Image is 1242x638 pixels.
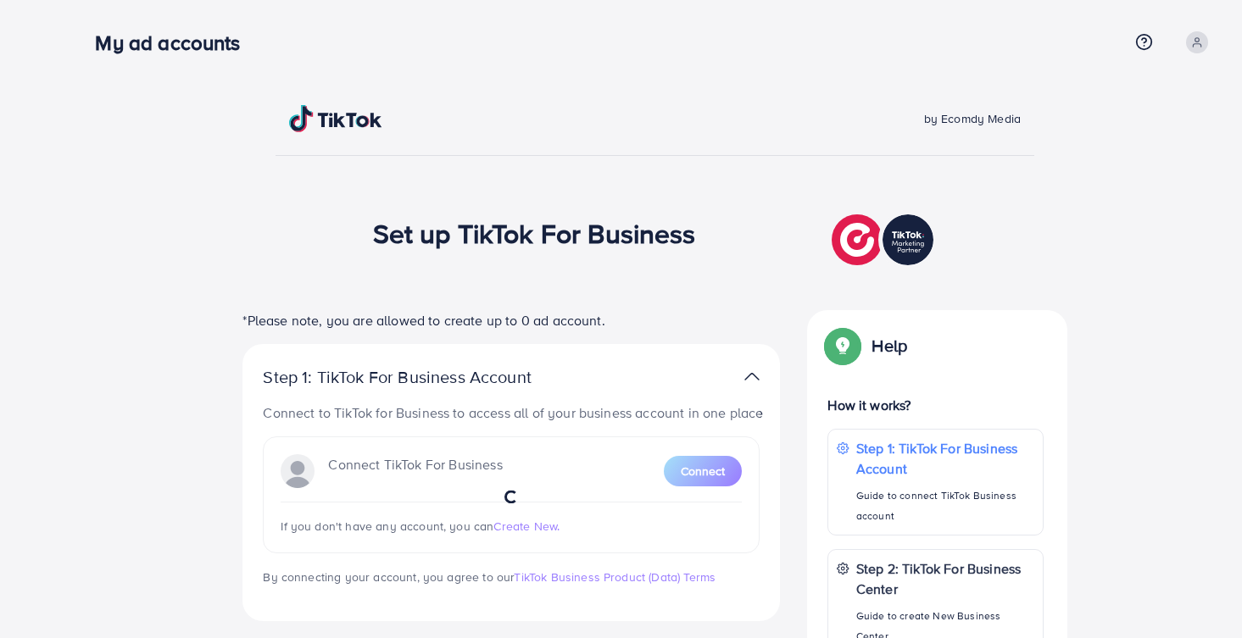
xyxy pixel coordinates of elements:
[924,110,1021,127] span: by Ecomdy Media
[744,364,760,389] img: TikTok partner
[95,31,253,55] h3: My ad accounts
[289,105,382,132] img: TikTok
[827,330,858,361] img: Popup guide
[263,367,585,387] p: Step 1: TikTok For Business Account
[832,210,938,269] img: TikTok partner
[856,558,1034,599] p: Step 2: TikTok For Business Center
[872,336,907,356] p: Help
[856,485,1034,526] p: Guide to connect TikTok Business account
[827,395,1043,415] p: How it works?
[373,217,696,249] h1: Set up TikTok For Business
[856,438,1034,479] p: Step 1: TikTok For Business Account
[242,310,780,330] p: *Please note, you are allowed to create up to 0 ad account.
